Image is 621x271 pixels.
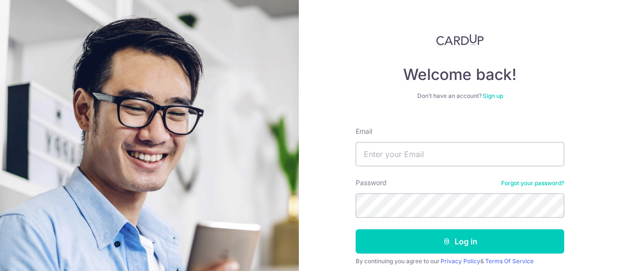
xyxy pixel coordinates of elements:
[356,178,387,188] label: Password
[356,229,564,254] button: Log in
[356,257,564,265] div: By continuing you agree to our &
[501,179,564,187] a: Forgot your password?
[483,92,503,99] a: Sign up
[441,257,480,265] a: Privacy Policy
[356,127,372,136] label: Email
[485,257,534,265] a: Terms Of Service
[356,65,564,84] h4: Welcome back!
[356,92,564,100] div: Don’t have an account?
[356,142,564,166] input: Enter your Email
[436,34,484,46] img: CardUp Logo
